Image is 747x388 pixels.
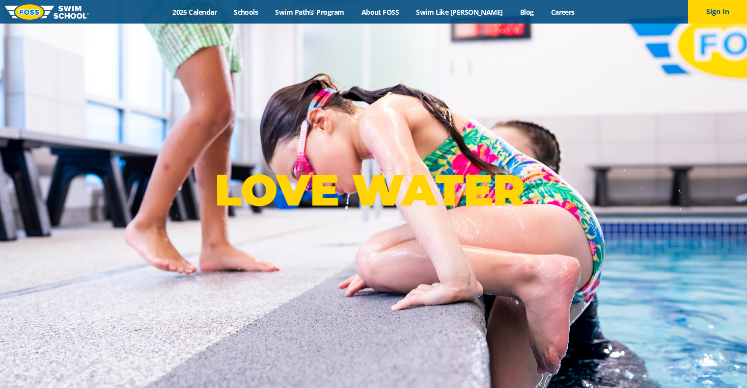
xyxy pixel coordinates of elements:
a: About FOSS [353,7,408,17]
a: Swim Like [PERSON_NAME] [408,7,512,17]
a: Blog [511,7,542,17]
a: Careers [542,7,583,17]
a: Schools [225,7,267,17]
img: FOSS Swim School Logo [5,4,89,20]
a: 2025 Calendar [164,7,225,17]
p: LOVE WATER [215,164,532,216]
a: Swim Path® Program [267,7,353,17]
sup: ® [525,174,532,186]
